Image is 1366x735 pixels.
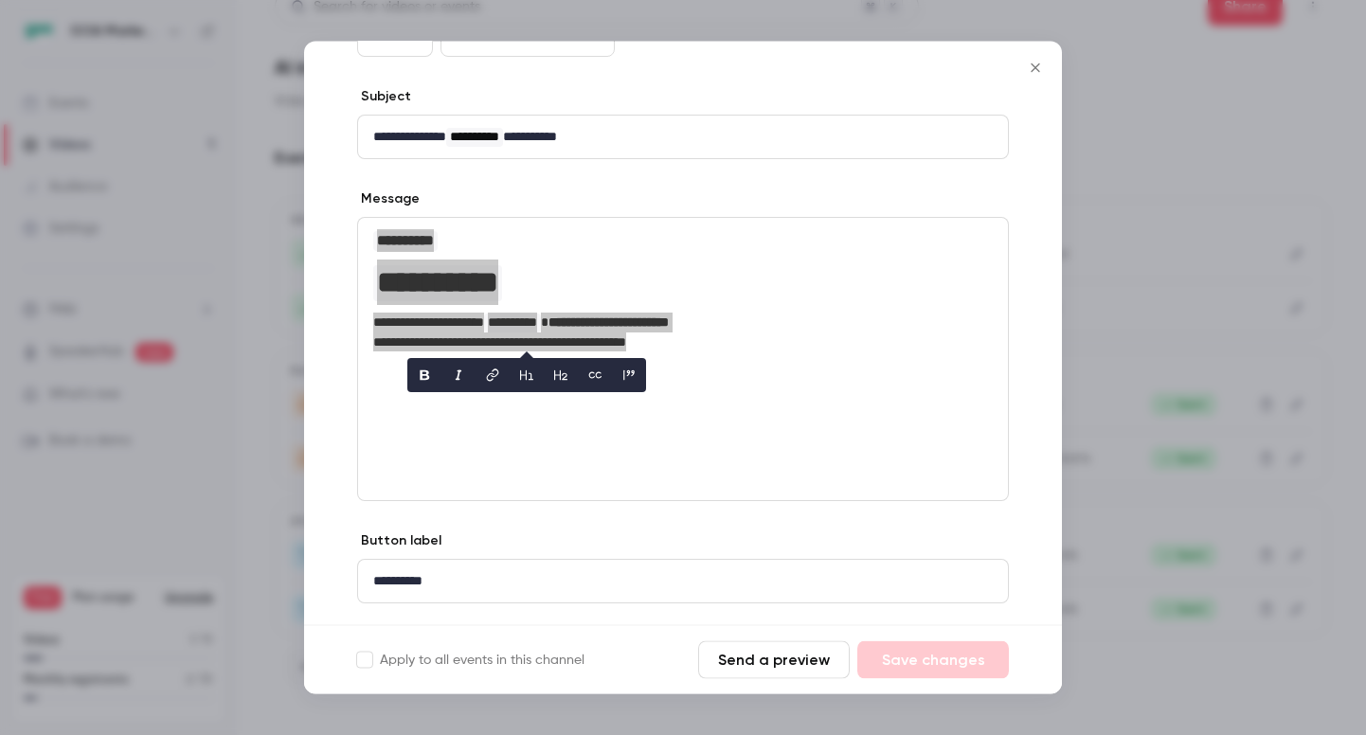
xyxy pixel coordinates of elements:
button: blockquote [614,361,644,391]
div: editor [358,219,1008,364]
button: italic [443,361,474,391]
label: Subject [357,88,411,107]
button: bold [409,361,440,391]
button: Send a preview [698,641,850,679]
button: Close [1016,49,1054,87]
div: editor [358,561,1008,603]
label: Apply to all events in this channel [357,651,584,670]
div: editor [358,117,1008,159]
label: Button label [357,532,441,551]
label: Message [357,190,420,209]
button: link [477,361,508,391]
